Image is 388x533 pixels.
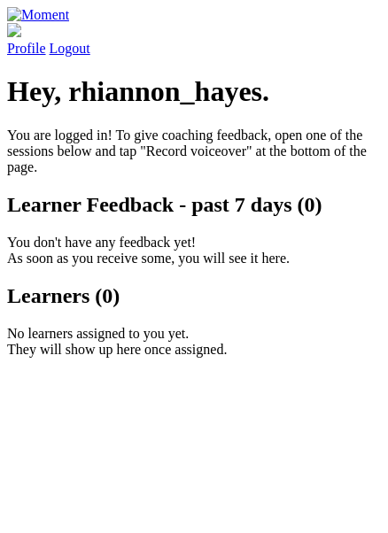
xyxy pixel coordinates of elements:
p: You don't have any feedback yet! As soon as you receive some, you will see it here. [7,235,381,266]
h2: Learner Feedback - past 7 days (0) [7,193,381,217]
h1: Hey, rhiannon_hayes. [7,75,381,108]
p: No learners assigned to you yet. They will show up here once assigned. [7,326,381,358]
a: Profile [7,23,381,56]
h2: Learners (0) [7,284,381,308]
img: Moment [7,7,69,23]
img: default_avatar-b4e2223d03051bc43aaaccfb402a43260a3f17acc7fafc1603fdf008d6cba3c9.png [7,23,21,37]
p: You are logged in! To give coaching feedback, open one of the sessions below and tap "Record voic... [7,127,381,175]
a: Logout [50,41,90,56]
